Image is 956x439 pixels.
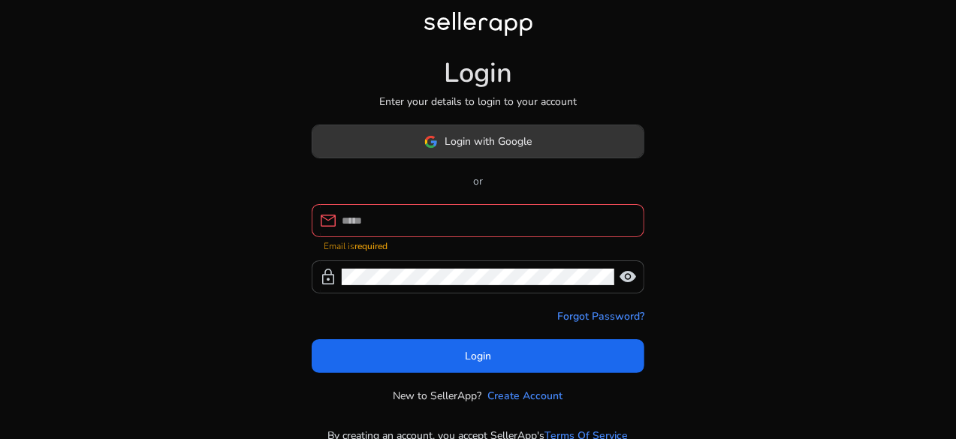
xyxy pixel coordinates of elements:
p: Enter your details to login to your account [379,94,577,110]
img: google-logo.svg [424,135,438,149]
button: Login with Google [312,125,644,158]
span: visibility [619,268,637,286]
h1: Login [444,57,512,89]
span: lock [319,268,337,286]
a: Forgot Password? [557,308,644,324]
mat-error: Email is [324,237,632,253]
button: Login [312,339,644,373]
p: or [312,173,644,189]
strong: required [354,240,388,252]
span: Login [465,348,491,364]
a: Create Account [488,388,563,404]
span: mail [319,212,337,230]
p: New to SellerApp? [394,388,482,404]
span: Login with Google [445,134,532,149]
